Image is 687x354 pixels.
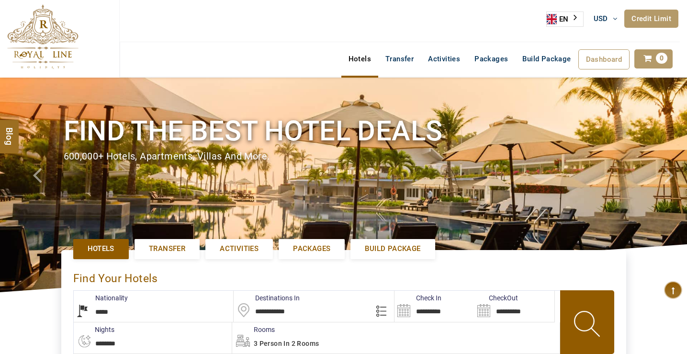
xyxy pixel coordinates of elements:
div: Language [546,11,584,27]
div: 600,000+ hotels, apartments, villas and more. [64,149,624,163]
a: Hotels [341,49,378,69]
a: Packages [467,49,515,69]
span: Transfer [149,244,185,254]
span: Activities [220,244,259,254]
aside: Language selected: English [546,11,584,27]
h1: Find the best hotel deals [64,113,624,149]
a: Transfer [378,49,421,69]
a: EN [547,12,583,26]
a: Credit Limit [624,10,678,28]
span: 0 [656,53,667,64]
label: CheckOut [474,293,518,303]
span: 3 Person in 2 Rooms [254,340,319,347]
a: Activities [421,49,467,69]
a: Activities [205,239,273,259]
div: Find Your Hotels [73,262,614,290]
a: 0 [634,49,673,69]
label: Check In [394,293,441,303]
input: Search [474,291,554,322]
a: Packages [279,239,345,259]
a: Transfer [135,239,200,259]
label: Destinations In [234,293,300,303]
label: Rooms [232,325,275,334]
span: Dashboard [586,55,622,64]
label: nights [73,325,114,334]
input: Search [394,291,474,322]
img: The Royal Line Holidays [7,4,79,69]
span: Hotels [88,244,114,254]
a: Hotels [73,239,129,259]
span: Build Package [365,244,420,254]
label: Nationality [74,293,128,303]
a: Build Package [515,49,578,69]
span: Packages [293,244,330,254]
span: USD [594,14,608,23]
a: Build Package [350,239,435,259]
